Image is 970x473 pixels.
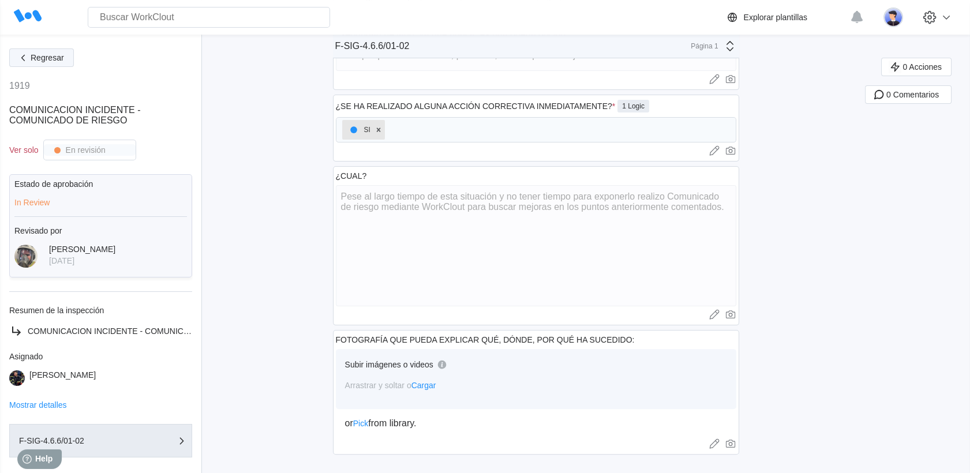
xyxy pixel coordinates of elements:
[29,370,96,386] div: [PERSON_NAME]
[744,13,808,22] div: Explorar plantillas
[881,58,952,76] button: 0 Acciones
[19,437,134,445] div: F-SIG-4.6.6/01-02
[88,7,330,28] input: Buscar WorkClout
[14,245,38,268] img: 2f847459-28ef-4a61-85e4-954d408df519.jpg
[345,418,727,429] div: or from library.
[9,370,25,386] img: 2a7a337f-28ec-44a9-9913-8eaa51124fce.jpg
[14,179,187,189] div: Estado de aprobación
[9,401,67,409] button: Mostrar detalles
[902,63,942,71] span: 0 Acciones
[28,326,248,336] span: COMUNICACION INCIDENTE - COMUNICADO DE RIESGO
[345,381,436,390] span: Arrastrar y soltar o
[345,360,433,369] div: Subir imágenes o videos
[690,42,718,50] div: Página 1
[725,10,845,24] a: Explorar plantillas
[14,226,187,235] div: Revisado por
[353,419,368,428] span: Pick
[9,81,30,91] div: 1919
[336,102,616,111] div: ¿SE HA REALIZADO ALGUNA ACCIÓN CORRECTIVA INMEDIATAMENTE?
[9,48,74,67] button: Regresar
[31,54,64,62] span: Regresar
[9,352,192,361] div: Asignado
[9,306,192,315] div: Resumen de la inspección
[886,91,939,99] span: 0 Comentarios
[335,41,410,51] div: F-SIG-4.6.6/01-02
[49,256,115,265] div: [DATE]
[9,424,192,457] button: F-SIG-4.6.6/01-02
[9,105,141,125] span: COMUNICACION INCIDENTE - COMUNICADO DE RIESGO
[411,381,436,390] span: Cargar
[865,85,952,104] button: 0 Comentarios
[49,245,115,254] div: [PERSON_NAME]
[336,335,635,344] div: FOTOGRAFÍA QUE PUEDA EXPLICAR QUÉ, DÓNDE, POR QUÉ HA SUCEDIDO:
[9,145,39,155] div: Ver solo
[336,185,736,306] textarea: Pese al largo tiempo de esta situación y no tener tiempo para exponerlo realizo Comunicado de rie...
[336,171,367,181] div: ¿CUAL?
[617,100,649,112] div: 1 Logic
[14,198,187,207] div: In Review
[883,7,903,27] img: user-5.png
[9,324,192,338] a: COMUNICACION INCIDENTE - COMUNICADO DE RIESGO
